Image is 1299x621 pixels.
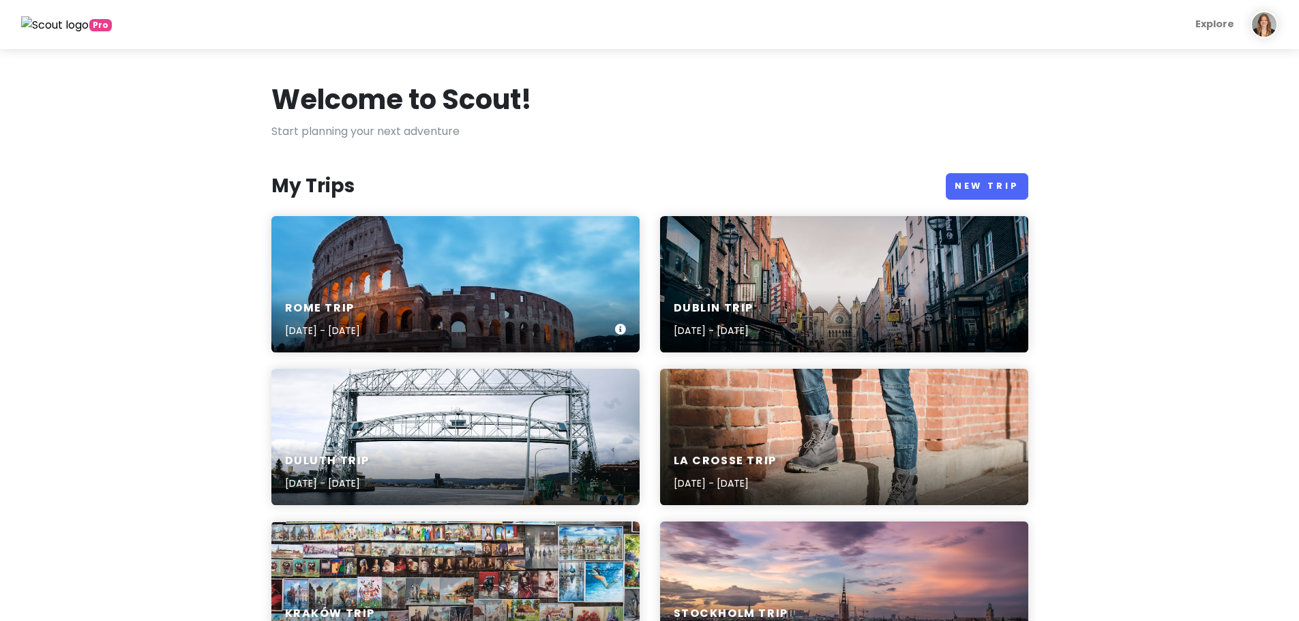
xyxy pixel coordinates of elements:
h6: Rome Trip [285,301,360,316]
h1: Welcome to Scout! [271,82,532,117]
h6: La Crosse Trip [674,454,777,468]
a: person standing beside brown brick wallLa Crosse Trip[DATE] - [DATE] [660,369,1028,505]
a: Explore [1190,11,1240,37]
p: [DATE] - [DATE] [285,476,370,491]
img: Scout logo [21,16,89,34]
p: [DATE] - [DATE] [285,323,360,338]
h6: Dublin Trip [674,301,754,316]
p: Start planning your next adventure [271,123,1028,140]
img: User profile [1251,11,1278,38]
a: New Trip [946,173,1028,200]
span: greetings, globetrotter [89,19,112,31]
h6: Duluth Trip [285,454,370,468]
a: people walking on street heading towards churchDublin Trip[DATE] - [DATE] [660,216,1028,352]
a: gray metal bridge over river under white sky during daytimeDuluth Trip[DATE] - [DATE] [271,369,640,505]
p: [DATE] - [DATE] [674,323,754,338]
p: [DATE] - [DATE] [674,476,777,491]
h6: Stockholm Trip [674,607,788,621]
h3: My Trips [271,174,355,198]
a: Pro [21,16,112,33]
a: Colosseum arena photographyRome Trip[DATE] - [DATE] [271,216,640,352]
h6: Kraków Trip [285,607,376,621]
